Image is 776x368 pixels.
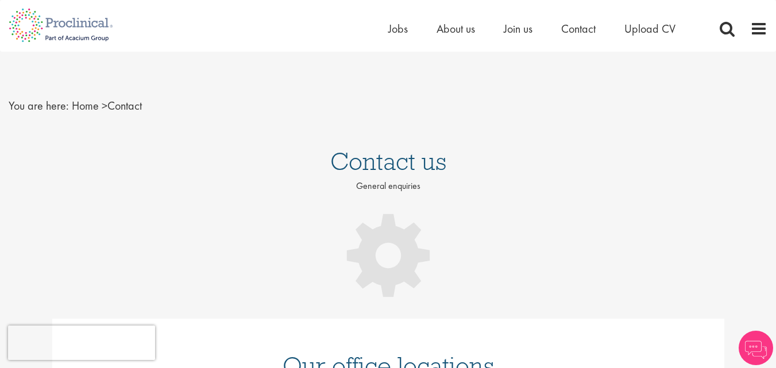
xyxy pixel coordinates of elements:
span: > [102,98,107,113]
a: breadcrumb link to Home [72,98,99,113]
a: Upload CV [624,21,675,36]
a: Contact [561,21,596,36]
a: Join us [504,21,532,36]
span: You are here: [9,98,69,113]
span: Contact [72,98,142,113]
a: About us [437,21,475,36]
iframe: reCAPTCHA [8,326,155,360]
img: Chatbot [739,331,773,365]
a: Jobs [388,21,408,36]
